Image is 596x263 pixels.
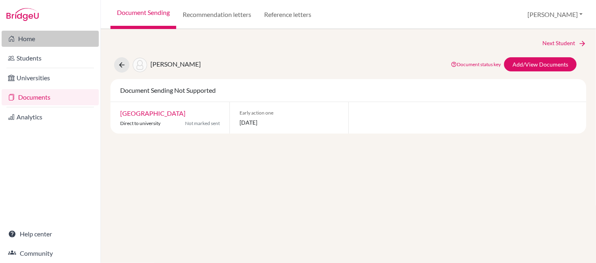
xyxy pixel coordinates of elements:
[2,245,99,261] a: Community
[451,61,501,67] a: Document status key
[185,120,220,127] span: Not marked sent
[2,109,99,125] a: Analytics
[240,118,339,127] span: [DATE]
[6,8,39,21] img: Bridge-U
[2,50,99,66] a: Students
[240,109,339,117] span: Early action one
[542,39,586,48] a: Next Student
[120,120,160,126] span: Direct to university
[2,70,99,86] a: Universities
[2,31,99,47] a: Home
[504,57,577,71] a: Add/View Documents
[150,60,201,68] span: [PERSON_NAME]
[120,109,185,117] a: [GEOGRAPHIC_DATA]
[2,226,99,242] a: Help center
[524,7,586,22] button: [PERSON_NAME]
[120,86,216,94] span: Document Sending Not Supported
[2,89,99,105] a: Documents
